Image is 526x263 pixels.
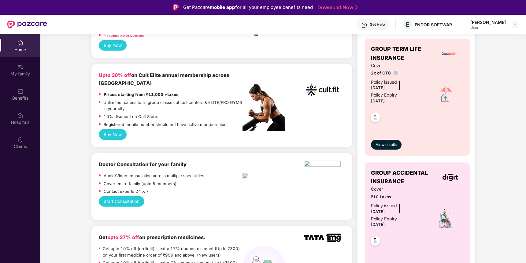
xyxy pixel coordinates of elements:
[376,142,397,148] span: View details
[304,71,341,108] img: cult.png
[371,140,402,150] button: View details
[99,161,187,167] b: Doctor Consultation for your family
[371,215,397,222] div: Policy Expiry
[104,34,145,37] a: Frequently Asked Questions!
[17,40,23,46] img: svg+xml;base64,PHN2ZyBpZD0iSG9tZSIgeG1sbnM9Imh0dHA6Ly93d3cudzMub3JnLzIwMDAvc3ZnIiB3aWR0aD0iMjAiIG...
[104,173,204,179] p: Audio/Video consultation across multiple specialities
[368,234,383,249] img: svg+xml;base64,PHN2ZyB4bWxucz0iaHR0cDovL3d3dy53My5vcmcvMjAwMC9zdmciIHdpZHRoPSI0OC45NDMiIGhlaWdodD...
[370,22,385,27] div: Get Help
[371,70,427,76] span: 2x of CTC
[103,246,242,258] p: Get upto 10% off (no limit) + extra 17% coupon discount (Up to ₹300) on your first medicine order...
[371,222,385,227] span: [DATE]
[107,234,139,240] span: upto 27% off
[368,111,383,126] img: svg+xml;base64,PHN2ZyB4bWxucz0iaHR0cDovL3d3dy53My5vcmcvMjAwMC9zdmciIHdpZHRoPSI0OC45NDMiIGhlaWdodD...
[304,161,341,169] img: ekin.png
[99,129,127,139] button: Buy Now
[371,92,397,98] div: Policy Expiry
[435,208,456,229] img: icon
[371,169,436,186] span: GROUP ACCIDENTAL INSURANCE
[99,234,205,240] b: Get on prescription medicines.
[371,186,427,192] span: Cover
[443,173,458,181] img: insurerLogo
[361,22,367,28] img: svg+xml;base64,PHN2ZyBpZD0iSGVscC0zMngzMiIgeG1sbnM9Imh0dHA6Ly93d3cudzMub3JnLzIwMDAvc3ZnIiB3aWR0aD...
[470,25,506,30] div: User
[371,194,427,200] span: ₹10 Lakhs
[304,234,341,242] img: TATA_1mg_Logo.png
[470,19,506,25] div: [PERSON_NAME]
[104,92,179,97] strong: Prices starting from ₹11,000 +taxes
[243,84,285,131] img: pc2.png
[99,196,144,207] button: Start Consultation
[104,121,228,128] p: Registered mobile number should not have active memberships.
[371,79,397,86] div: Policy issued
[104,113,158,120] p: 10% discount on Cult Store.
[355,4,357,11] img: Stroke
[371,202,397,209] div: Policy issued
[371,98,385,103] span: [DATE]
[415,22,457,28] div: ENDOR SOFTWARE PRIVATE LIMITED
[103,99,242,112] p: Unlimited access to all group classes at cult centers & ELITE/PRO GYMS in your city.
[99,40,127,51] button: Buy Now
[183,4,313,11] div: Get Pazcare for all your employee benefits need
[104,181,176,187] p: Cover entire family (upto 5 members)
[17,112,23,119] img: svg+xml;base64,PHN2ZyBpZD0iSG9zcGl0YWxzIiB4bWxucz0iaHR0cDovL3d3dy53My5vcmcvMjAwMC9zdmciIHdpZHRoPS...
[173,4,179,10] img: Logo
[371,45,435,62] span: GROUP TERM LIFE INSURANCE
[243,173,285,181] img: hcp.png
[441,45,457,62] img: insurerLogo
[99,72,229,86] b: on Cult Elite annual membership across [GEOGRAPHIC_DATA]
[99,72,131,78] b: Upto 30% off
[513,22,517,27] img: svg+xml;base64,PHN2ZyBpZD0iRHJvcGRvd24tMzJ4MzIiIHhtbG5zPSJodHRwOi8vd3d3LnczLm9yZy8yMDAwL3N2ZyIgd2...
[17,137,23,143] img: svg+xml;base64,PHN2ZyBpZD0iQ2xhaW0iIHhtbG5zPSJodHRwOi8vd3d3LnczLm9yZy8yMDAwL3N2ZyIgd2lkdGg9IjIwIi...
[317,4,356,11] a: Download Now
[7,21,47,29] img: New Pazcare Logo
[210,4,235,10] strong: mobile app
[435,84,456,105] img: icon
[371,209,385,214] span: [DATE]
[104,188,149,195] p: Contact experts 24 X 7
[371,85,385,90] span: [DATE]
[17,88,23,94] img: svg+xml;base64,PHN2ZyBpZD0iQmVuZWZpdHMiIHhtbG5zPSJodHRwOi8vd3d3LnczLm9yZy8yMDAwL3N2ZyIgd2lkdGg9Ij...
[17,64,23,70] img: svg+xml;base64,PHN2ZyB3aWR0aD0iMjAiIGhlaWdodD0iMjAiIHZpZXdCb3g9IjAgMCAyMCAyMCIgZmlsbD0ibm9uZSIgeG...
[371,62,427,69] span: Cover
[406,21,409,28] span: E
[394,71,398,75] img: info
